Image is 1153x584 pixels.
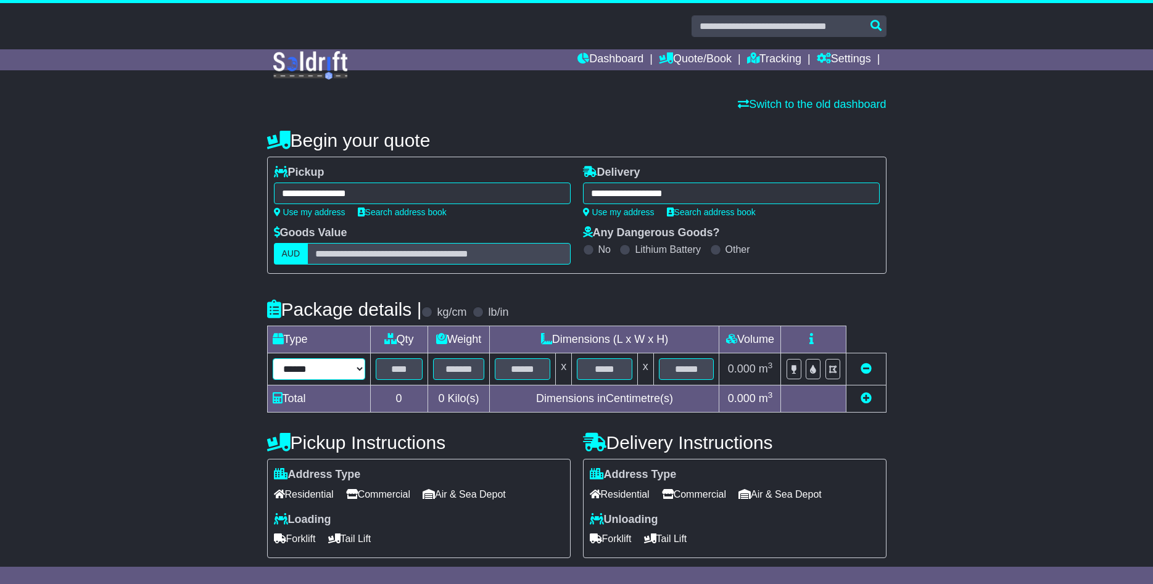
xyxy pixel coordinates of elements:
span: Forklift [590,529,632,548]
a: Quote/Book [659,49,732,70]
span: 0.000 [728,363,756,375]
label: Delivery [583,166,640,179]
label: Lithium Battery [635,244,701,255]
a: Dashboard [577,49,643,70]
label: kg/cm [437,306,466,319]
label: Address Type [590,468,677,482]
a: Add new item [861,392,872,405]
a: Switch to the old dashboard [738,98,886,110]
label: Other [725,244,750,255]
label: Address Type [274,468,361,482]
a: Search address book [358,207,447,217]
label: Unloading [590,513,658,527]
span: Forklift [274,529,316,548]
a: Search address book [667,207,756,217]
td: x [556,353,572,385]
sup: 3 [768,390,773,400]
a: Settings [817,49,871,70]
label: AUD [274,243,308,265]
label: No [598,244,611,255]
span: Commercial [662,485,726,504]
label: Loading [274,513,331,527]
td: x [637,353,653,385]
span: Tail Lift [328,529,371,548]
a: Tracking [747,49,801,70]
span: Residential [274,485,334,504]
span: Tail Lift [644,529,687,548]
td: 0 [370,385,428,413]
td: Dimensions (L x W x H) [490,326,719,353]
td: Qty [370,326,428,353]
span: 0 [438,392,444,405]
span: Residential [590,485,650,504]
label: Any Dangerous Goods? [583,226,720,240]
h4: Begin your quote [267,130,886,150]
span: Air & Sea Depot [423,485,506,504]
td: Type [267,326,370,353]
span: Air & Sea Depot [738,485,822,504]
label: Pickup [274,166,324,179]
span: 0.000 [728,392,756,405]
td: Kilo(s) [428,385,490,413]
a: Use my address [274,207,345,217]
sup: 3 [768,361,773,370]
td: Dimensions in Centimetre(s) [490,385,719,413]
td: Total [267,385,370,413]
a: Use my address [583,207,655,217]
a: Remove this item [861,363,872,375]
span: m [759,363,773,375]
td: Weight [428,326,490,353]
h4: Package details | [267,299,422,319]
label: lb/in [488,306,508,319]
td: Volume [719,326,781,353]
h4: Pickup Instructions [267,432,571,453]
h4: Delivery Instructions [583,432,886,453]
span: Commercial [346,485,410,504]
label: Goods Value [274,226,347,240]
span: m [759,392,773,405]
